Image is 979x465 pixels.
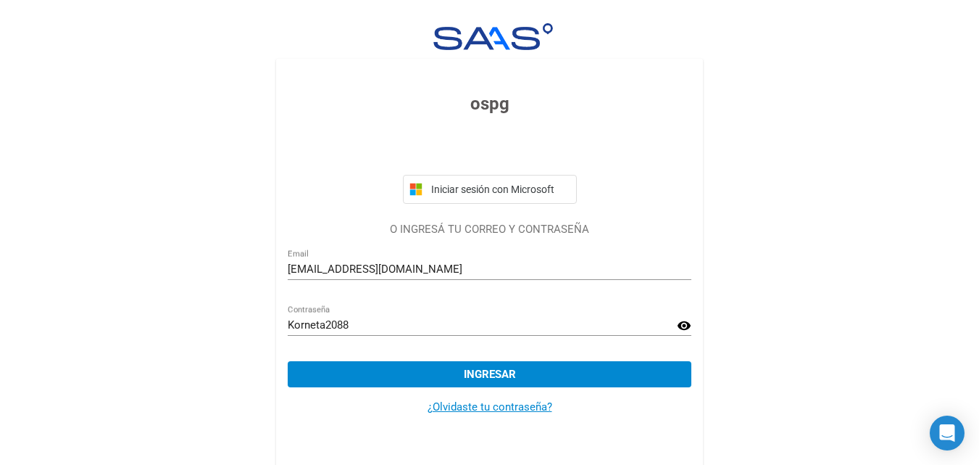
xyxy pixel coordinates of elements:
div: Open Intercom Messenger [930,416,965,450]
button: Ingresar [288,361,691,387]
a: ¿Olvidaste tu contraseña? [428,400,552,413]
button: Iniciar sesión con Microsoft [403,175,577,204]
iframe: Botón de Acceder con Google [396,133,584,165]
h3: ospg [288,91,691,117]
span: Ingresar [464,368,516,381]
mat-icon: visibility [677,317,691,334]
span: Iniciar sesión con Microsoft [428,184,570,195]
p: O INGRESÁ TU CORREO Y CONTRASEÑA [288,221,691,238]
